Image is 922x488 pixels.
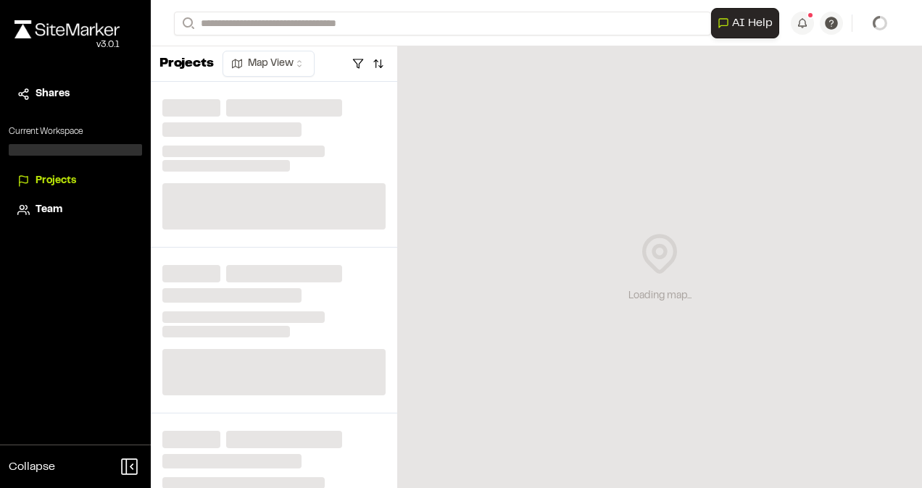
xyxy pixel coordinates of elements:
[36,86,70,102] span: Shares
[711,8,785,38] div: Open AI Assistant
[9,458,55,476] span: Collapse
[9,125,142,138] p: Current Workspace
[17,173,133,189] a: Projects
[711,8,779,38] button: Open AI Assistant
[732,14,773,32] span: AI Help
[36,173,76,189] span: Projects
[17,86,133,102] a: Shares
[159,54,214,74] p: Projects
[14,38,120,51] div: Oh geez...please don't...
[174,12,200,35] button: Search
[628,288,691,304] div: Loading map...
[14,20,120,38] img: rebrand.png
[36,202,62,218] span: Team
[17,202,133,218] a: Team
